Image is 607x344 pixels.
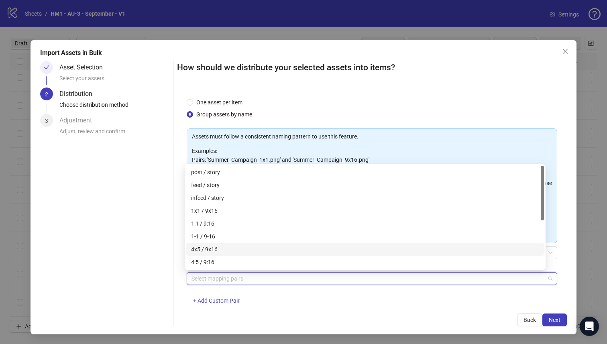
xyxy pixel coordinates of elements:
button: Next [542,313,567,326]
div: Adjustment [59,114,98,127]
div: 1:1 / 9:16 [191,219,539,228]
span: close [562,48,568,55]
span: 3 [45,118,48,124]
button: Close [559,45,572,58]
div: 4:5 / 9:16 [191,258,539,267]
div: infeed / story [186,191,544,204]
span: Back [523,317,536,323]
h2: How should we distribute your selected assets into items? [177,61,567,74]
div: post / story [191,168,539,177]
span: 2 [45,91,48,98]
div: Open Intercom Messenger [580,317,599,336]
div: post / story [186,166,544,179]
div: 1x1 / 9x16 [191,206,539,215]
div: infeed / story [191,193,539,202]
span: check [44,65,49,70]
div: 1x1 / 9x16 [186,204,544,217]
span: One asset per item [193,98,246,107]
div: Distribution [59,88,99,100]
div: 4x5 / 9x16 [186,243,544,256]
button: Back [517,313,542,326]
button: + Add Custom Pair [187,295,246,307]
span: Next [549,317,560,323]
div: 1-1 / 9-16 [191,232,539,241]
div: Import Assets in Bulk [40,48,567,58]
div: 4:5 / 9:16 [186,256,544,269]
div: Select your assets [59,74,170,88]
div: Asset Selection [59,61,109,74]
p: Assets must follow a consistent naming pattern to use this feature. [192,132,552,141]
div: Adjust, review and confirm [59,127,170,140]
div: 1:1 / 9:16 [186,217,544,230]
div: feed / story [186,179,544,191]
span: + Add Custom Pair [193,297,240,304]
div: feed / story [191,181,539,189]
div: 4x5 / 9x16 [191,245,539,254]
div: 1-1 / 9-16 [186,230,544,243]
div: Choose distribution method [59,100,170,114]
p: Examples: Pairs: 'Summer_Campaign_1x1.png' and 'Summer_Campaign_9x16.png' Triples: 'Summer_Campai... [192,147,552,173]
span: Group assets by name [193,110,255,119]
